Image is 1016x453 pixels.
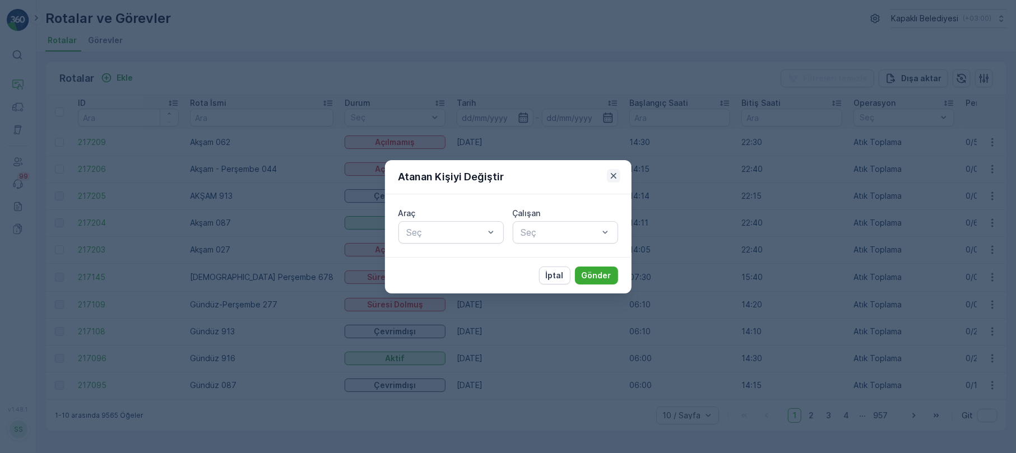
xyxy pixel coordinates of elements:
p: İptal [546,270,564,281]
p: Seç [521,226,599,239]
p: Gönder [582,270,611,281]
label: Çalışan [513,208,541,218]
button: Gönder [575,267,618,284]
p: Atanan Kişiyi Değiştir [398,169,504,185]
label: Araç [398,208,416,218]
p: Seç [407,226,484,239]
button: İptal [539,267,570,284]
